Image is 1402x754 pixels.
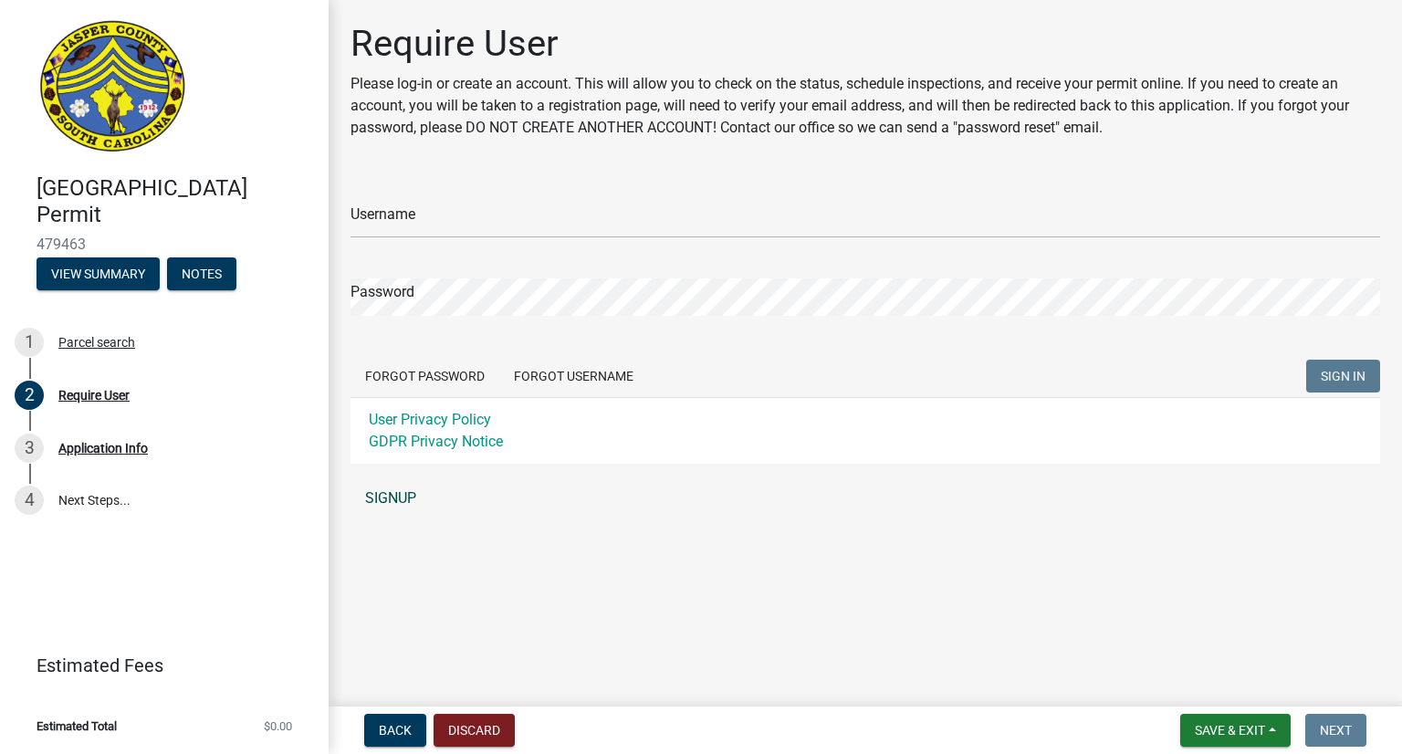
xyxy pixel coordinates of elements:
button: Back [364,714,426,747]
wm-modal-confirm: Summary [37,267,160,282]
wm-modal-confirm: Notes [167,267,236,282]
button: Notes [167,257,236,290]
button: SIGN IN [1306,360,1380,393]
button: Next [1305,714,1366,747]
span: Next [1320,723,1352,738]
img: Jasper County, South Carolina [37,19,189,156]
a: Estimated Fees [15,647,299,684]
span: 479463 [37,236,292,253]
div: Parcel search [58,336,135,349]
a: GDPR Privacy Notice [369,433,503,450]
div: Require User [58,389,130,402]
button: Save & Exit [1180,714,1291,747]
button: Forgot Username [499,360,648,393]
span: Save & Exit [1195,723,1265,738]
a: SIGNUP [350,480,1380,517]
div: Application Info [58,442,148,455]
a: User Privacy Policy [369,411,491,428]
div: 2 [15,381,44,410]
h1: Require User [350,22,1380,66]
h4: [GEOGRAPHIC_DATA] Permit [37,175,314,228]
button: View Summary [37,257,160,290]
div: 4 [15,486,44,515]
span: SIGN IN [1321,369,1365,383]
button: Forgot Password [350,360,499,393]
p: Please log-in or create an account. This will allow you to check on the status, schedule inspecti... [350,73,1380,139]
div: 3 [15,434,44,463]
span: Back [379,723,412,738]
span: Estimated Total [37,720,117,732]
span: $0.00 [264,720,292,732]
div: 1 [15,328,44,357]
button: Discard [434,714,515,747]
